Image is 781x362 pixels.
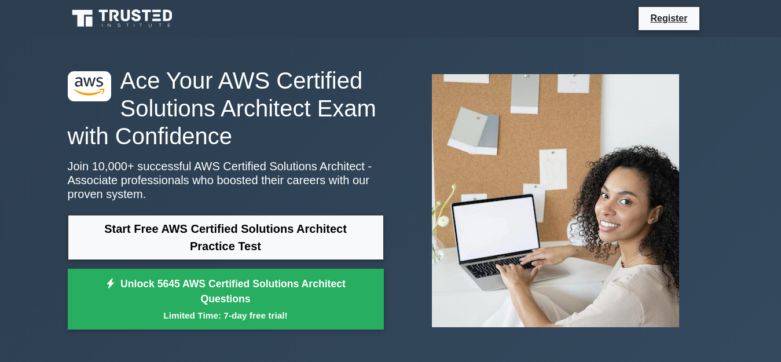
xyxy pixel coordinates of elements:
[82,309,369,322] small: Limited Time: 7-day free trial!
[68,67,384,150] h1: Ace Your AWS Certified Solutions Architect Exam with Confidence
[68,215,384,260] a: Start Free AWS Certified Solutions Architect Practice Test
[68,159,384,201] p: Join 10,000+ successful AWS Certified Solutions Architect - Associate professionals who boosted t...
[68,269,384,330] a: Unlock 5645 AWS Certified Solutions Architect QuestionsLimited Time: 7-day free trial!
[643,11,694,25] a: Register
